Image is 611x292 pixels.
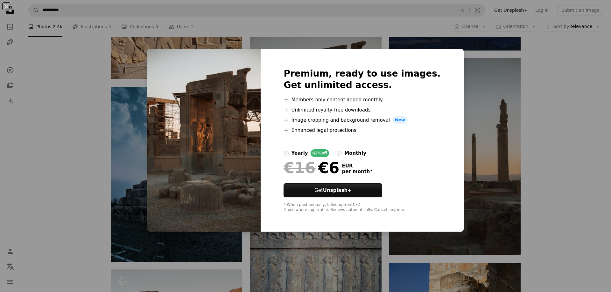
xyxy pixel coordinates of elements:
[284,151,289,156] input: yearly62%off
[284,116,440,124] li: Image cropping and background removal
[284,160,315,176] span: €16
[284,106,440,114] li: Unlimited royalty-free downloads
[342,169,372,174] span: per month *
[344,149,366,157] div: monthly
[284,96,440,104] li: Members-only content added monthly
[284,202,440,213] div: * When paid annually, billed upfront €72 Taxes where applicable. Renews automatically. Cancel any...
[284,183,382,197] button: GetUnsplash+
[284,126,440,134] li: Enhanced legal protections
[342,163,372,169] span: EUR
[337,151,342,156] input: monthly
[284,160,339,176] div: €6
[311,149,329,157] div: 62% off
[147,49,261,232] img: premium_photo-1701172277690-10b9b73837fc
[284,68,440,91] h2: Premium, ready to use images. Get unlimited access.
[291,149,308,157] div: yearly
[392,116,408,124] span: New
[323,187,352,193] strong: Unsplash+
